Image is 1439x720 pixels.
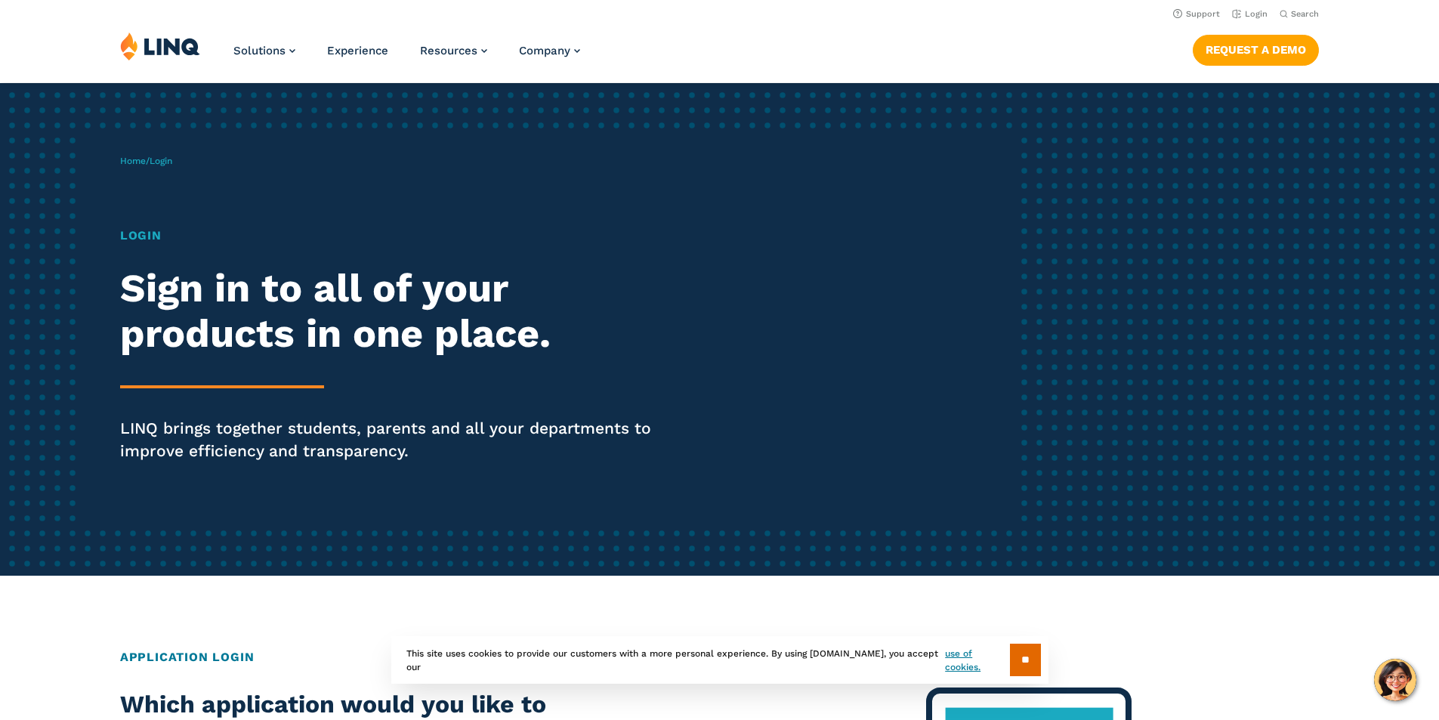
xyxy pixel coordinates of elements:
img: LINQ | K‑12 Software [120,32,200,60]
button: Hello, have a question? Let’s chat. [1374,659,1416,701]
h2: Application Login [120,648,1319,666]
span: Solutions [233,44,286,57]
nav: Button Navigation [1193,32,1319,65]
a: Resources [420,44,487,57]
div: This site uses cookies to provide our customers with a more personal experience. By using [DOMAIN... [391,636,1048,684]
a: Solutions [233,44,295,57]
a: Experience [327,44,388,57]
h2: Sign in to all of your products in one place. [120,266,675,357]
button: Open Search Bar [1280,8,1319,20]
a: Login [1232,9,1268,19]
a: Support [1173,9,1220,19]
p: LINQ brings together students, parents and all your departments to improve efficiency and transpa... [120,417,675,462]
a: Company [519,44,580,57]
a: Request a Demo [1193,35,1319,65]
nav: Primary Navigation [233,32,580,82]
h1: Login [120,227,675,245]
a: use of cookies. [945,647,1009,674]
span: / [120,156,172,166]
a: Home [120,156,146,166]
span: Company [519,44,570,57]
span: Search [1291,9,1319,19]
span: Resources [420,44,477,57]
span: Login [150,156,172,166]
